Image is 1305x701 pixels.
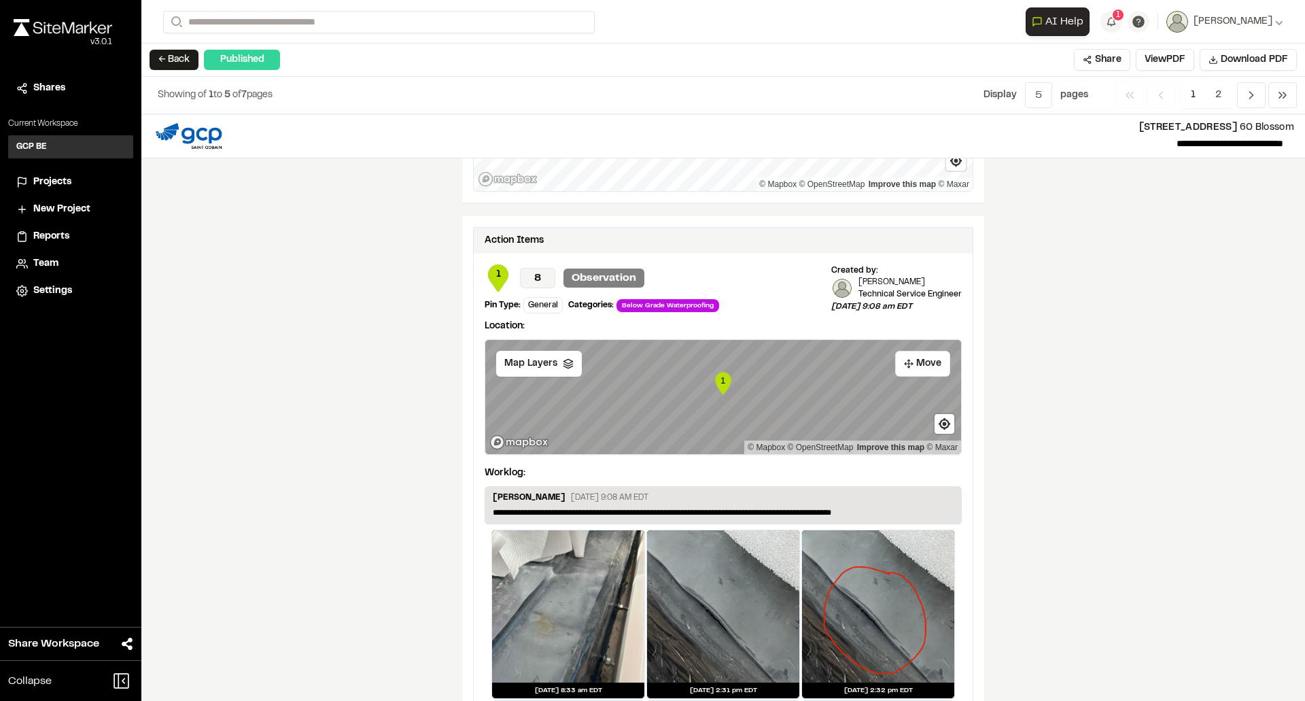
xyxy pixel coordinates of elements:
[16,284,125,298] a: Settings
[563,269,644,288] p: Observation
[1074,49,1130,71] button: Share
[485,299,521,311] div: Pin Type:
[478,171,538,187] a: Mapbox logo
[938,179,969,189] a: Maxar
[1181,82,1206,108] span: 1
[14,19,112,36] img: rebrand.png
[1136,49,1194,71] button: ViewPDF
[485,340,961,454] canvas: Map
[16,202,125,217] a: New Project
[236,120,1294,135] p: 60 Blossom
[16,141,47,153] h3: GCP BE
[1026,7,1095,36] div: Open AI Assistant
[1200,49,1297,71] button: Download PDF
[713,370,733,397] div: Map marker
[8,118,133,130] p: Current Workspace
[492,683,644,698] div: [DATE] 8:33 am EDT
[1139,124,1238,132] span: [STREET_ADDRESS]
[946,151,966,171] button: Find my location
[209,91,213,99] span: 1
[788,443,854,452] a: OpenStreetMap
[33,256,58,271] span: Team
[857,443,924,452] a: Map feedback
[1221,52,1288,67] span: Download PDF
[224,91,230,99] span: 5
[926,443,958,452] a: Maxar
[33,81,65,96] span: Shares
[1025,82,1052,108] button: 5
[489,434,549,450] a: Mapbox logo
[646,530,800,699] a: [DATE] 2:31 pm EDT
[504,356,557,371] span: Map Layers
[16,256,125,271] a: Team
[152,120,225,152] img: file
[1166,11,1188,33] img: User
[858,277,962,288] p: [PERSON_NAME]
[204,50,280,70] div: Published
[14,36,112,48] div: Oh geez...please don't...
[520,268,555,288] p: 8
[33,202,90,217] span: New Project
[485,233,544,248] div: Action Items
[523,297,563,313] div: General
[1060,88,1088,103] p: page s
[799,179,865,189] a: OpenStreetMap
[616,299,719,312] span: Below Grade Waterproofing
[831,264,962,277] div: Created by:
[759,179,797,189] a: Mapbox
[8,636,99,652] span: Share Workspace
[1166,11,1283,33] button: [PERSON_NAME]
[33,229,69,244] span: Reports
[1115,82,1297,108] nav: Navigation
[1194,14,1272,29] span: [PERSON_NAME]
[33,175,71,190] span: Projects
[485,466,525,481] p: Worklog:
[1045,14,1083,30] span: AI Help
[158,91,209,99] span: Showing of
[150,50,198,70] button: ← Back
[158,88,273,103] p: to of pages
[493,492,565,507] p: [PERSON_NAME]
[571,492,648,504] p: [DATE] 9:08 AM EDT
[1026,7,1090,36] button: Open AI Assistant
[16,175,125,190] a: Projects
[858,288,962,301] p: Technical Service Engineer
[720,375,725,386] text: 1
[748,443,785,452] a: Mapbox
[491,530,645,699] a: [DATE] 8:33 am EDT
[33,284,72,298] span: Settings
[831,301,962,313] p: [DATE] 9:08 am EDT
[1116,9,1120,21] span: 1
[568,299,614,311] div: Categories:
[935,414,954,434] button: Find my location
[1205,82,1232,108] span: 2
[163,11,188,33] button: Search
[802,683,954,698] div: [DATE] 2:32 pm EDT
[895,351,950,377] button: Move
[984,88,1017,103] p: Display
[241,91,247,99] span: 7
[16,81,125,96] a: Shares
[647,683,799,698] div: [DATE] 2:31 pm EDT
[485,319,962,334] p: Location:
[485,267,512,282] span: 1
[8,673,52,689] span: Collapse
[16,229,125,244] a: Reports
[869,179,936,189] a: Map feedback
[801,530,955,699] a: [DATE] 2:32 pm EDT
[1100,11,1122,33] button: 1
